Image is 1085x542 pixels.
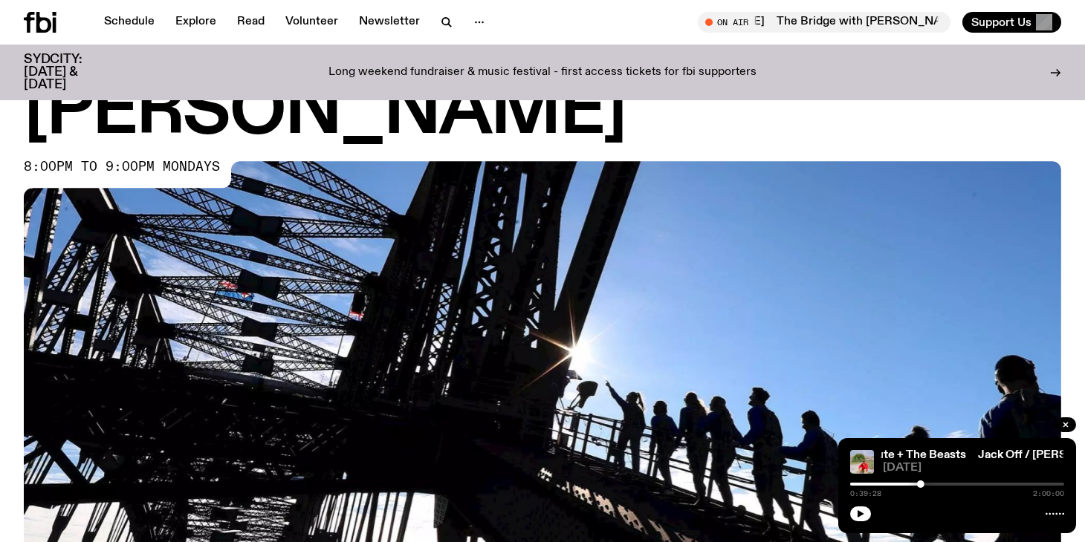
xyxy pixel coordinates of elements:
button: On AirThe Bridge with [PERSON_NAME]The Bridge with [PERSON_NAME] [698,12,950,33]
img: Photo of Vic Simms at La Perous Invasion Day Concert 2024. Photo by Liz Ham [850,450,874,474]
a: Newsletter [350,12,429,33]
p: Long weekend fundraiser & music festival - first access tickets for fbi supporters [328,66,757,79]
h1: The Bridge with [PERSON_NAME] [24,13,1061,146]
span: Support Us [971,16,1031,29]
h3: SYDCITY: [DATE] & [DATE] [24,53,119,91]
span: 8:00pm to 9:00pm mondays [24,161,220,173]
a: Volunteer [276,12,347,33]
span: [DATE] [883,463,1064,474]
span: 2:00:00 [1033,490,1064,497]
a: Read [228,12,273,33]
a: Explore [166,12,225,33]
span: 0:39:28 [850,490,881,497]
button: Support Us [962,12,1061,33]
a: Schedule [95,12,163,33]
